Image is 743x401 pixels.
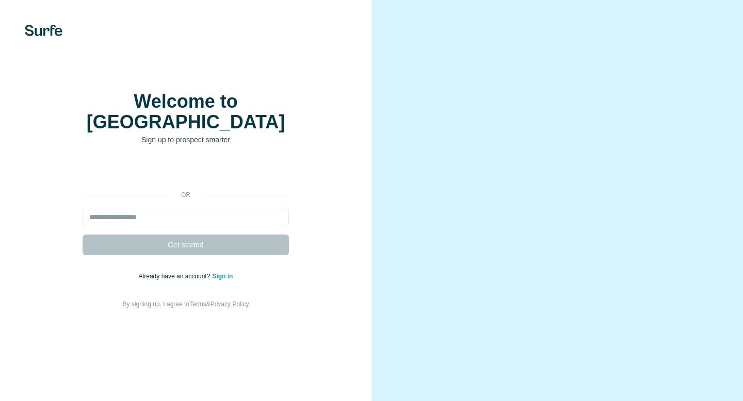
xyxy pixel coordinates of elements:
a: Sign in [212,273,233,280]
a: Privacy Policy [211,300,249,308]
img: Surfe's logo [25,25,62,36]
span: By signing up, I agree to & [123,300,249,308]
span: Already have an account? [139,273,213,280]
h1: Welcome to [GEOGRAPHIC_DATA] [83,91,289,132]
p: Sign up to prospect smarter [83,135,289,145]
p: or [169,190,202,199]
a: Terms [189,300,206,308]
iframe: Sign in with Google Button [77,160,294,183]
